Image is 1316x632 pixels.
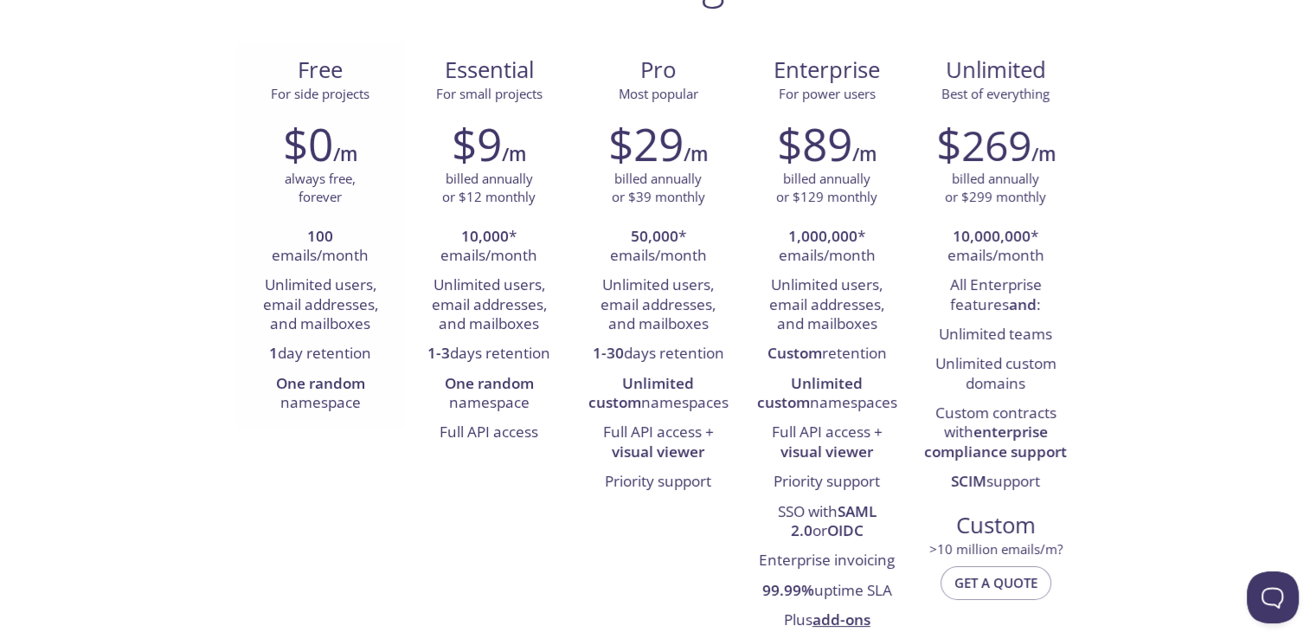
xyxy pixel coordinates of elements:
[418,271,561,339] li: Unlimited users, email addresses, and mailboxes
[755,468,898,497] li: Priority support
[776,170,877,207] p: billed annually or $129 monthly
[587,222,729,272] li: * emails/month
[608,118,684,170] h2: $29
[924,271,1067,320] li: All Enterprise features :
[619,85,698,102] span: Most popular
[283,118,333,170] h2: $0
[779,85,876,102] span: For power users
[427,343,450,363] strong: 1-3
[249,271,392,339] li: Unlimited users, email addresses, and mailboxes
[929,540,1062,558] span: > 10 million emails/m?
[269,343,278,363] strong: 1
[951,471,986,491] strong: SCIM
[762,580,814,600] strong: 99.99%
[777,118,852,170] h2: $89
[755,498,898,547] li: SSO with or
[924,350,1067,399] li: Unlimited custom domains
[631,226,678,246] strong: 50,000
[827,520,863,540] strong: OIDC
[588,373,695,412] strong: Unlimited custom
[924,468,1067,497] li: support
[612,170,705,207] p: billed annually or $39 monthly
[946,55,1046,85] span: Unlimited
[1031,139,1056,169] h6: /m
[502,139,526,169] h6: /m
[767,343,822,363] strong: Custom
[250,55,391,85] span: Free
[791,501,876,540] strong: SAML 2.0
[418,418,561,448] li: Full API access
[418,339,561,369] li: days retention
[307,226,333,246] strong: 100
[925,511,1066,540] span: Custom
[812,609,870,629] a: add-ons
[249,339,392,369] li: day retention
[936,118,1031,170] h2: $
[924,222,1067,272] li: * emails/month
[285,170,356,207] p: always free, forever
[945,170,1046,207] p: billed annually or $299 monthly
[684,139,708,169] h6: /m
[461,226,509,246] strong: 10,000
[587,55,729,85] span: Pro
[587,418,729,468] li: Full API access +
[1247,571,1299,623] iframe: Help Scout Beacon - Open
[757,373,863,412] strong: Unlimited custom
[271,85,369,102] span: For side projects
[587,370,729,419] li: namespaces
[419,55,560,85] span: Essential
[953,226,1030,246] strong: 10,000,000
[418,370,561,419] li: namespace
[249,370,392,419] li: namespace
[333,139,357,169] h6: /m
[587,468,729,497] li: Priority support
[941,85,1050,102] span: Best of everything
[755,271,898,339] li: Unlimited users, email addresses, and mailboxes
[755,546,898,576] li: Enterprise invoicing
[452,118,502,170] h2: $9
[249,222,392,272] li: emails/month
[1009,294,1037,314] strong: and
[755,370,898,419] li: namespaces
[788,226,857,246] strong: 1,000,000
[445,373,534,393] strong: One random
[593,343,624,363] strong: 1-30
[612,442,704,461] strong: visual viewer
[852,139,876,169] h6: /m
[924,422,1067,461] strong: enterprise compliance support
[954,571,1037,594] span: Get a quote
[442,170,536,207] p: billed annually or $12 monthly
[587,271,729,339] li: Unlimited users, email addresses, and mailboxes
[780,442,873,461] strong: visual viewer
[755,222,898,272] li: * emails/month
[436,85,542,102] span: For small projects
[961,117,1031,173] span: 269
[755,418,898,468] li: Full API access +
[276,373,365,393] strong: One random
[755,339,898,369] li: retention
[940,566,1051,599] button: Get a quote
[755,577,898,606] li: uptime SLA
[587,339,729,369] li: days retention
[418,222,561,272] li: * emails/month
[756,55,897,85] span: Enterprise
[924,320,1067,350] li: Unlimited teams
[924,399,1067,468] li: Custom contracts with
